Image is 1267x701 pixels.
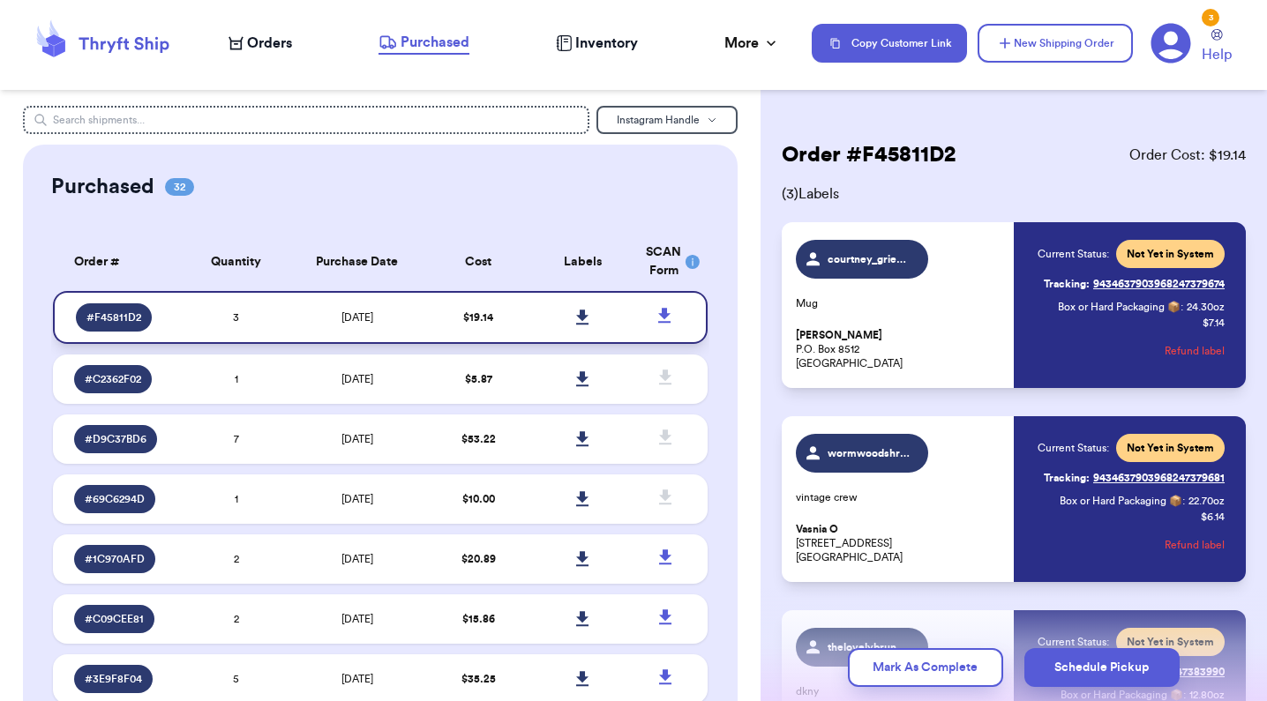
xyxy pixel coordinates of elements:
span: $ 10.00 [462,494,495,504]
span: # 69C6294D [85,492,145,506]
span: Vasnia O [796,523,838,536]
th: Order # [53,233,184,291]
input: Search shipments... [23,106,589,134]
div: More [724,33,780,54]
a: Help [1202,29,1232,65]
span: Orders [247,33,292,54]
span: Help [1202,44,1232,65]
p: $ 6.14 [1201,510,1225,524]
th: Purchase Date [289,233,426,291]
span: [DATE] [341,554,373,564]
span: $ 35.25 [461,674,496,684]
span: 24.30 oz [1187,300,1225,314]
span: # 1C970AFD [85,552,145,566]
span: 22.70 oz [1188,494,1225,508]
span: : [1182,494,1185,508]
button: Refund label [1165,332,1225,370]
h2: Purchased [51,173,154,201]
span: Tracking: [1044,277,1090,291]
p: P.O. Box 8512 [GEOGRAPHIC_DATA] [796,328,1003,370]
p: $ 7.14 [1203,316,1225,330]
span: [DATE] [341,434,373,444]
span: : [1181,300,1183,314]
button: Mark As Complete [848,648,1003,687]
span: 3 [233,312,239,323]
span: [DATE] [341,374,373,384]
span: 1 [235,374,238,384]
span: Order Cost: $ 19.14 [1129,145,1246,166]
span: Not Yet in System [1127,441,1214,455]
span: Current Status: [1038,441,1109,455]
span: 32 [165,178,194,196]
div: SCAN Form [646,243,686,280]
span: Box or Hard Packaging 📦 [1060,496,1182,506]
span: [PERSON_NAME] [796,329,882,342]
span: $ 19.14 [463,312,493,323]
span: $ 5.87 [465,374,492,384]
span: courtney_griede24 [828,252,911,266]
span: 7 [234,434,239,444]
span: $ 15.86 [462,614,495,624]
a: 3 [1151,23,1191,63]
button: Refund label [1165,526,1225,564]
span: Inventory [575,33,638,54]
button: New Shipping Order [978,24,1133,63]
span: Current Status: [1038,247,1109,261]
button: Copy Customer Link [812,24,967,63]
span: 5 [233,674,239,684]
span: # 3E9F8F04 [85,672,142,686]
span: Not Yet in System [1127,247,1214,261]
h2: Order # F45811D2 [782,141,956,169]
p: Mug [796,296,1003,310]
th: Quantity [184,233,289,291]
span: ( 3 ) Labels [782,183,1246,205]
th: Labels [530,233,635,291]
span: wormwoodshrub [828,446,911,460]
span: [DATE] [341,312,373,323]
span: $ 53.22 [461,434,496,444]
span: 1 [235,494,238,504]
span: $ 20.89 [461,554,496,564]
span: Instagram Handle [617,115,700,125]
p: [STREET_ADDRESS] [GEOGRAPHIC_DATA] [796,522,1003,564]
span: Tracking: [1044,471,1090,485]
span: # C09CEE81 [85,612,144,626]
span: # D9C37BD6 [85,432,146,446]
span: 2 [234,614,239,624]
button: Schedule Pickup [1024,648,1180,687]
span: [DATE] [341,674,373,684]
span: 2 [234,554,239,564]
a: Tracking:9434637903968247379681 [1044,464,1225,492]
a: Tracking:9434637903968247379674 [1044,270,1225,298]
a: Purchased [379,32,469,55]
span: [DATE] [341,494,373,504]
button: Instagram Handle [596,106,738,134]
span: Purchased [401,32,469,53]
span: # C2362F02 [85,372,141,386]
div: 3 [1202,9,1219,26]
p: vintage crew [796,490,1003,504]
span: [DATE] [341,614,373,624]
span: # F45811D2 [86,310,141,324]
a: Orders [229,33,292,54]
a: Inventory [556,33,638,54]
th: Cost [426,233,531,291]
span: Box or Hard Packaging 📦 [1058,302,1181,312]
